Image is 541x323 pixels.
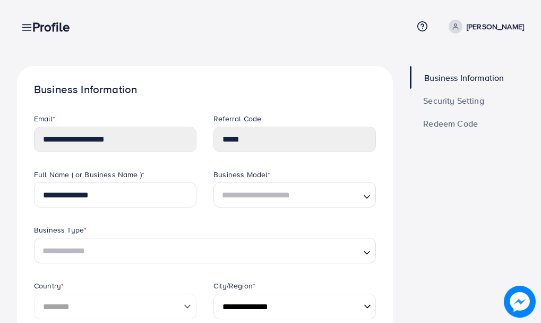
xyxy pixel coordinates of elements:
[424,73,504,82] span: Business Information
[213,169,270,180] label: Business Model
[34,238,376,263] div: Search for option
[39,243,359,260] input: Search for option
[34,225,87,235] label: Business Type
[32,19,78,35] h3: Profile
[423,119,478,128] span: Redeem Code
[34,83,376,96] h1: Business Information
[213,280,255,291] label: City/Region
[213,182,376,208] div: Search for option
[218,187,359,204] input: Search for option
[34,113,55,124] label: Email
[213,113,261,124] label: Referral Code
[444,20,524,34] a: [PERSON_NAME]
[34,280,64,291] label: Country
[467,20,524,33] p: [PERSON_NAME]
[423,96,484,105] span: Security Setting
[504,286,536,318] img: image
[34,169,144,180] label: Full Name ( or Business Name )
